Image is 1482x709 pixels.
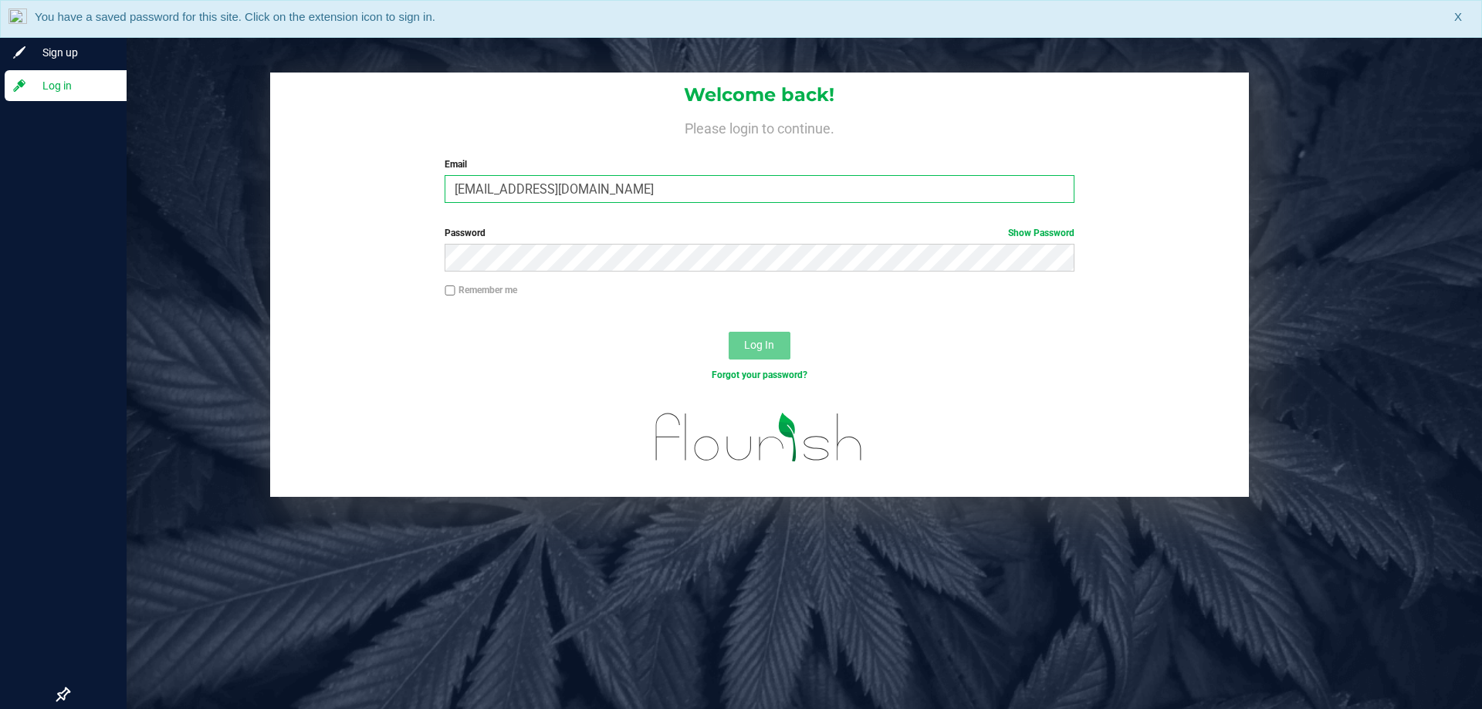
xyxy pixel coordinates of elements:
h1: Welcome back! [270,85,1249,105]
span: Password [445,228,486,238]
span: Log In [744,339,774,351]
span: Sign up [27,43,120,62]
span: You have a saved password for this site. Click on the extension icon to sign in. [35,10,435,23]
a: Show Password [1008,228,1074,238]
inline-svg: Sign up [12,45,27,60]
label: Remember me [445,283,517,297]
h4: Please login to continue. [270,117,1249,136]
button: Log In [729,332,790,360]
a: Forgot your password? [712,370,807,380]
label: Email [445,157,1074,171]
img: notLoggedInIcon.png [8,8,27,29]
inline-svg: Log in [12,78,27,93]
img: flourish_logo.svg [637,398,881,477]
span: X [1454,8,1462,26]
input: Remember me [445,285,455,296]
span: Log in [27,76,120,95]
